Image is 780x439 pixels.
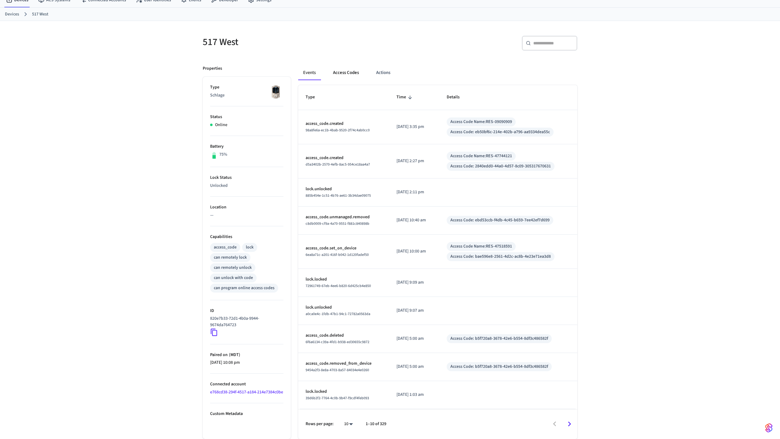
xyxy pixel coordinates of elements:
[306,283,371,289] span: 72961749-67eb-4ee6-b820-6d425cb4e850
[203,65,222,72] p: Properties
[298,65,577,80] div: ant example
[210,359,283,366] p: [DATE] 10:08 pm
[214,285,274,291] div: can program online access codes
[210,381,283,388] p: Connected account
[765,423,773,433] img: SeamLogoGradient.69752ec5.svg
[210,352,283,358] p: Paired on
[210,114,283,120] p: Status
[298,65,321,80] button: Events
[210,308,283,314] p: ID
[396,248,432,255] p: [DATE] 10:00 am
[306,311,370,317] span: a0ca0e4c-1fdb-47b1-94c1-72782a0563da
[450,119,512,125] div: Access Code Name: RES-09090909
[306,221,369,226] span: c8db0009-cf9a-4a70-9551-f881c840898b
[210,174,283,181] p: Lock Status
[210,389,283,395] a: e768cd38-294f-4517-a184-214e7384c0be
[210,92,283,99] p: Schlage
[5,11,19,18] a: Devices
[396,92,414,102] span: Time
[306,214,382,220] p: access_code.unmanaged.removed
[210,315,281,328] p: 820e7b33-72d1-4b0a-9944-9674da764723
[306,193,371,198] span: 885b454e-1c51-4b76-ae61-3b34dae09075
[396,279,432,286] p: [DATE] 9:09 am
[246,244,254,251] div: lock
[298,85,577,409] table: sticky table
[562,417,577,431] button: Go to next page
[268,84,283,100] img: Schlage Sense Smart Deadbolt with Camelot Trim, Front
[450,217,550,224] div: Access Code: ebd53ccb-f4db-4c45-b659-7ee42ef7d699
[214,275,253,281] div: can unlock with code
[215,122,227,128] p: Online
[306,421,334,427] p: Rows per page:
[306,339,369,345] span: 6f6a6134-c39a-4fd1-b938-ed30655c9872
[306,121,382,127] p: access_code.created
[396,392,432,398] p: [DATE] 1:03 am
[306,252,369,257] span: 6ea8a71c-a201-416f-b042-1d120fadef50
[396,158,432,164] p: [DATE] 2:27 pm
[396,217,432,224] p: [DATE] 10:40 am
[396,363,432,370] p: [DATE] 5:00 am
[306,367,369,373] span: 9454a2f3-8e8a-4703-8a57-84034e4e0260
[306,155,382,161] p: access_code.created
[306,396,369,401] span: 39d6b2f2-7764-4c0b-9b47-f9cdf4feb093
[450,363,548,370] div: Access Code: b5f720a8-3678-42e6-b554-8df3c486582f
[210,143,283,150] p: Battery
[306,360,382,367] p: access_code.removed_from_device
[366,421,386,427] p: 1–10 of 329
[306,162,370,167] span: d5a3402b-2570-4efb-8ac5-954ce18aa4a7
[219,151,227,158] p: 75%
[447,92,468,102] span: Details
[210,411,283,417] p: Custom Metadata
[210,183,283,189] p: Unlocked
[450,163,551,170] div: Access Code: 2840edd0-44a0-4d57-8c09-305317670631
[214,265,252,271] div: can remotely unlock
[450,335,548,342] div: Access Code: b5f720a8-3678-42e6-b554-8df3c486582f
[306,186,382,192] p: lock.unlocked
[306,388,382,395] p: lock.locked
[306,245,382,252] p: access_code.set_on_device
[371,65,395,80] button: Actions
[203,36,386,48] h5: 517 West
[450,243,512,250] div: Access Code Name: RES-47518591
[32,11,48,18] a: 517 West
[210,84,283,91] p: Type
[228,352,240,358] span: ( MDT )
[396,189,432,195] p: [DATE] 2:11 pm
[341,420,356,429] div: 10
[396,335,432,342] p: [DATE] 5:00 am
[214,254,247,261] div: can remotely lock
[210,204,283,211] p: Location
[214,244,237,251] div: access_code
[210,212,283,219] p: —
[306,276,382,283] p: lock.locked
[306,332,382,339] p: access_code.deleted
[450,129,550,135] div: Access Code: eb50bf6c-214e-402b-a796-aa9334dea55c
[450,153,512,159] div: Access Code Name: RES-47744121
[450,253,551,260] div: Access Code: bae596e8-2561-4d2c-ac8b-4e23e71ea3d8
[328,65,364,80] button: Access Codes
[396,124,432,130] p: [DATE] 3:35 pm
[396,307,432,314] p: [DATE] 9:07 am
[306,304,382,311] p: lock.unlocked
[306,128,370,133] span: 98a8fe6a-ec1b-4bab-9520-2f74c4ab0cc0
[306,92,323,102] span: Type
[210,234,283,240] p: Capabilities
